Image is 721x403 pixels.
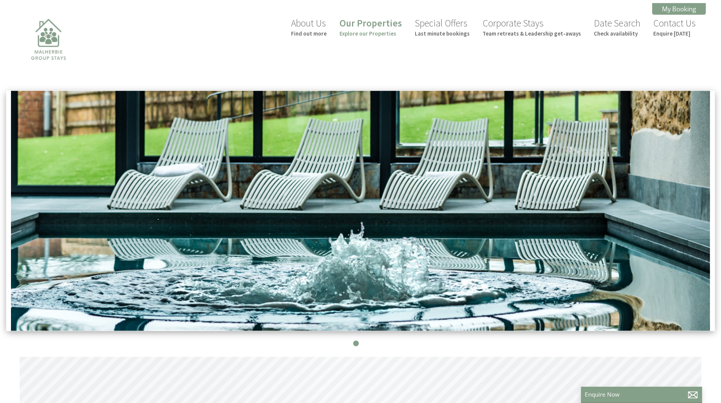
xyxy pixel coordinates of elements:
[483,30,581,37] small: Team retreats & Leadership get-aways
[653,30,696,37] small: Enquire [DATE]
[415,17,470,37] a: Special OffersLast minute bookings
[653,17,696,37] a: Contact UsEnquire [DATE]
[11,14,86,90] img: Malherbie Group Stays
[339,30,402,37] small: Explore our Properties
[585,391,698,398] p: Enquire Now
[291,17,327,37] a: About UsFind out more
[594,30,640,37] small: Check availability
[291,30,327,37] small: Find out more
[652,3,706,15] a: My Booking
[594,17,640,37] a: Date SearchCheck availability
[415,30,470,37] small: Last minute bookings
[483,17,581,37] a: Corporate StaysTeam retreats & Leadership get-aways
[339,17,402,37] a: Our PropertiesExplore our Properties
